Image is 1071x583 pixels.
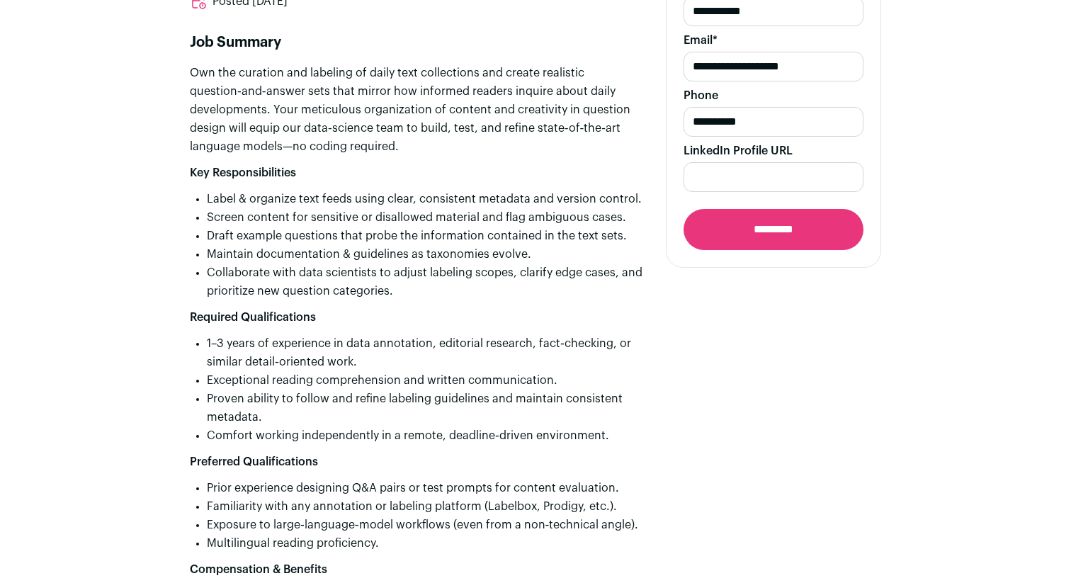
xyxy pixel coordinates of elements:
li: Maintain documentation & guidelines as taxonomies evolve. [207,245,643,264]
li: Multilingual reading proficiency. [207,534,643,553]
label: LinkedIn Profile URL [684,142,863,159]
li: Proven ability to follow and refine labeling guidelines and maintain consistent metadata. [207,390,643,426]
li: Exceptional reading comprehension and written communication. [207,371,643,390]
h2: Required Qualifications [190,309,643,326]
li: Exposure to large‑language‑model workflows (even from a non‑technical angle). [207,516,643,534]
p: Job Summary [190,33,643,52]
li: Screen content for sensitive or disallowed material and flag ambiguous cases. [207,208,643,227]
li: Draft example questions that probe the information contained in the text sets. [207,227,643,245]
li: Label & organize text feeds using clear, consistent metadata and version control. [207,190,643,208]
label: Email* [684,32,863,49]
h2: Key Responsibilities [190,164,643,181]
li: Comfort working independently in a remote, deadline‑driven environment. [207,426,643,445]
p: Own the curation and labeling of daily text collections and create realistic question‑and‑answer ... [190,64,643,156]
li: Familiarity with any annotation or labeling platform (Labelbox, Prodigy, etc.). [207,497,643,516]
label: Phone [684,87,863,104]
li: Prior experience designing Q&A pairs or test prompts for content evaluation. [207,479,643,497]
h2: Preferred Qualifications [190,453,643,470]
h2: Compensation & Benefits [190,561,643,578]
li: Collaborate with data scientists to adjust labeling scopes, clarify edge cases, and prioritize ne... [207,264,643,300]
li: 1–3 years of experience in data annotation, editorial research, fact‑checking, or similar detail‑... [207,334,643,371]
